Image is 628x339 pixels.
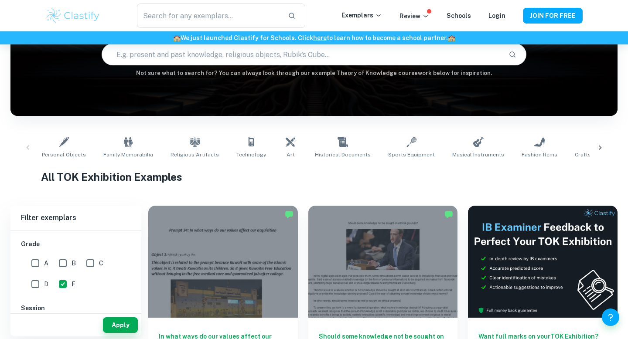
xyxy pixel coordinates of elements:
[10,69,618,78] h6: Not sure what to search for? You can always look through our example Theory of Knowledge coursewo...
[103,317,138,333] button: Apply
[313,34,327,41] a: here
[44,258,48,268] span: A
[21,239,131,249] h6: Grade
[102,42,502,67] input: E.g. present and past knowledge, religious objects, Rubik's Cube...
[468,206,618,318] img: Thumbnail
[42,151,86,159] span: Personal Objects
[137,3,281,28] input: Search for any exemplars...
[602,308,619,326] button: Help and Feedback
[522,151,557,159] span: Fashion Items
[103,151,153,159] span: Family Memorabilia
[21,303,131,313] h6: Session
[575,151,626,159] span: Crafts and Hobbies
[452,151,504,159] span: Musical Instruments
[488,12,505,19] a: Login
[341,10,382,20] p: Exemplars
[10,206,141,230] h6: Filter exemplars
[171,151,219,159] span: Religious Artifacts
[505,47,520,62] button: Search
[2,33,626,43] h6: We just launched Clastify for Schools. Click to learn how to become a school partner.
[99,258,103,268] span: C
[173,34,181,41] span: 🏫
[236,151,266,159] span: Technology
[41,169,587,185] h1: All TOK Exhibition Examples
[44,279,48,289] span: D
[388,151,435,159] span: Sports Equipment
[523,8,583,24] button: JOIN FOR FREE
[447,12,471,19] a: Schools
[448,34,455,41] span: 🏫
[287,151,295,159] span: Art
[444,210,453,219] img: Marked
[399,11,429,21] p: Review
[72,279,75,289] span: E
[45,7,101,24] img: Clastify logo
[315,151,371,159] span: Historical Documents
[72,258,76,268] span: B
[285,210,294,219] img: Marked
